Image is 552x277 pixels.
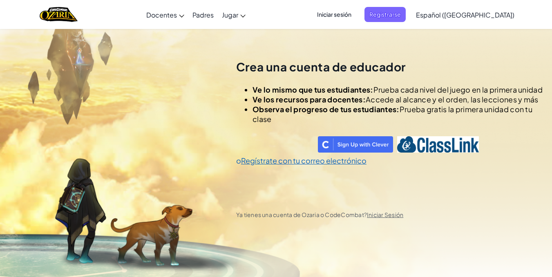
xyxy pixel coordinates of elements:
[318,136,393,153] img: clever_sso_button@2x.png
[40,6,78,23] a: Ozaria by CodeCombat logo
[367,211,403,218] a: Iniciar Sesión
[253,104,400,114] span: Observa el progreso de tus estudiantes:
[146,11,177,19] span: Docentes
[253,104,532,124] span: Prueba gratis la primera unidad con tu clase
[366,95,539,104] span: Accede al alcance y el orden, las lecciones y más
[373,85,543,94] span: Prueba cada nivel del juego en la primera unidad
[222,11,238,19] span: Jugar
[236,211,403,218] span: Ya tienes una cuenta de Ozaria o CodeCombat?
[253,85,373,94] span: Ve lo mismo que tus estudiantes:
[218,4,250,26] a: Jugar
[416,11,514,19] span: Español ([GEOGRAPHIC_DATA])
[232,135,318,153] iframe: Botón de Acceder con Google
[312,7,356,22] button: Iniciar sesión
[40,6,78,23] img: Home
[412,4,518,26] a: Español ([GEOGRAPHIC_DATA])
[397,136,479,153] img: classlink-logo-text.png
[236,156,241,165] span: o
[142,4,188,26] a: Docentes
[236,59,546,75] h2: Crea una cuenta de educador
[241,156,367,165] a: Regístrate con tu correo electrónico
[253,95,366,104] span: Ve los recursos para docentes:
[188,4,218,26] a: Padres
[364,7,406,22] button: Registrarse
